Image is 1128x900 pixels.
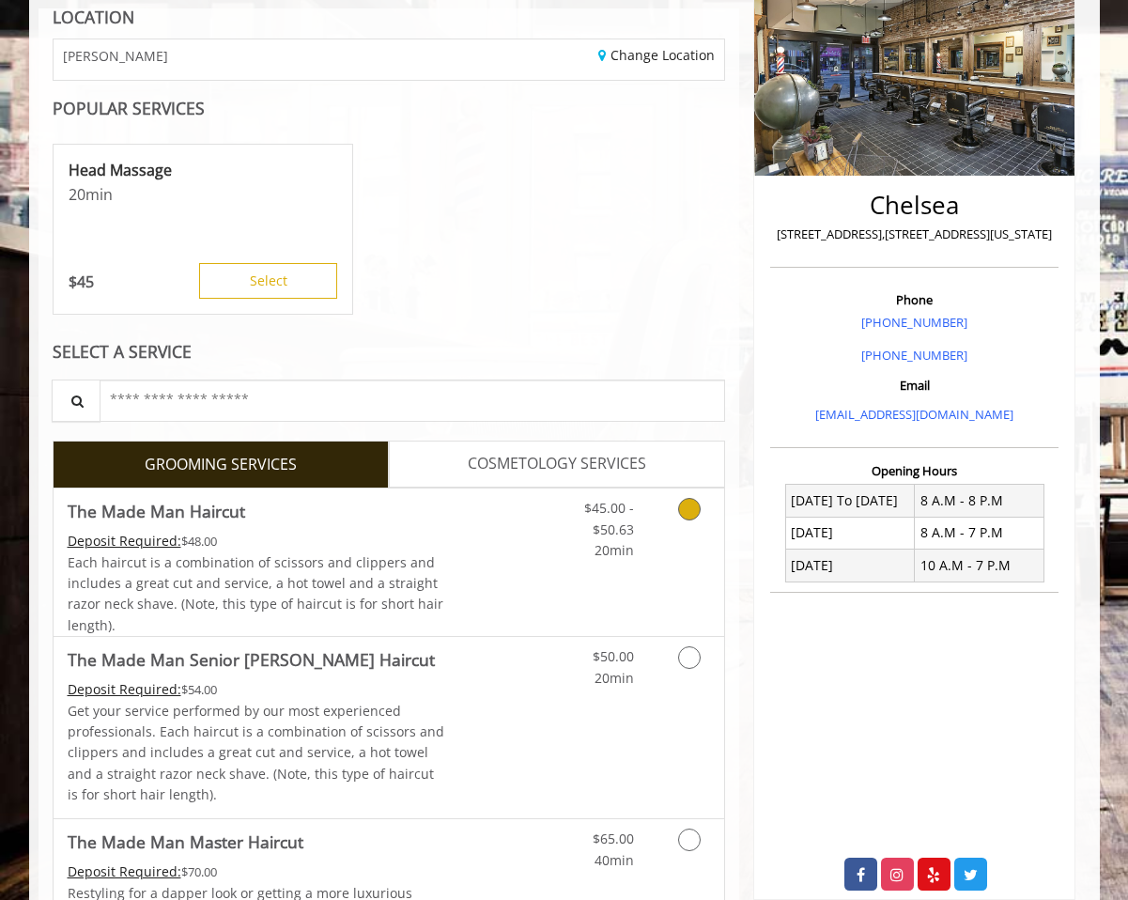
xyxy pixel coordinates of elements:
[915,550,1044,582] td: 10 A.M - 7 P.M
[861,314,967,331] a: [PHONE_NUMBER]
[69,160,337,180] p: Head Massage
[775,225,1054,244] p: [STREET_ADDRESS],[STREET_ADDRESS][US_STATE]
[785,517,915,549] td: [DATE]
[69,272,77,292] span: $
[145,453,297,477] span: GROOMING SERVICES
[199,263,337,299] button: Select
[53,97,205,119] b: POPULAR SERVICES
[52,380,100,422] button: Service Search
[775,379,1054,392] h3: Email
[595,541,634,559] span: 20min
[68,861,445,882] div: $70.00
[68,553,443,634] span: Each haircut is a combination of scissors and clippers and includes a great cut and service, a ho...
[68,646,435,673] b: The Made Man Senior [PERSON_NAME] Haircut
[68,829,303,855] b: The Made Man Master Haircut
[584,499,634,537] span: $45.00 - $50.63
[68,498,245,524] b: The Made Man Haircut
[85,184,113,205] span: min
[775,192,1054,219] h2: Chelsea
[785,550,915,582] td: [DATE]
[785,485,915,517] td: [DATE] To [DATE]
[68,680,181,698] span: This service needs some Advance to be paid before we block your appointment
[861,347,967,364] a: [PHONE_NUMBER]
[53,343,726,361] div: SELECT A SERVICE
[53,6,134,28] b: LOCATION
[770,464,1058,477] h3: Opening Hours
[68,532,181,550] span: This service needs some Advance to be paid before we block your appointment
[69,184,337,205] p: 20
[468,452,646,476] span: COSMETOLOGY SERVICES
[598,46,715,64] a: Change Location
[915,517,1044,549] td: 8 A.M - 7 P.M
[593,647,634,665] span: $50.00
[775,293,1054,306] h3: Phone
[68,531,445,551] div: $48.00
[595,669,634,687] span: 20min
[69,272,94,292] p: 45
[68,679,445,700] div: $54.00
[815,406,1013,423] a: [EMAIL_ADDRESS][DOMAIN_NAME]
[68,701,445,806] p: Get your service performed by our most experienced professionals. Each haircut is a combination o...
[915,485,1044,517] td: 8 A.M - 8 P.M
[595,851,634,869] span: 40min
[593,830,634,847] span: $65.00
[63,49,168,63] span: [PERSON_NAME]
[68,862,181,880] span: This service needs some Advance to be paid before we block your appointment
